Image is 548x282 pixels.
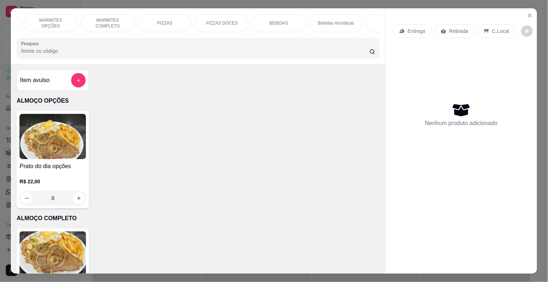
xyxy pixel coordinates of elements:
button: decrease-product-quantity [521,25,533,37]
p: BEBIDAS [269,20,288,26]
p: MARMITEX OPÇÕES [30,17,72,29]
p: Bebidas Não alcoólicas [372,17,414,29]
h4: Item avulso [20,76,49,85]
img: product-image [20,114,86,159]
p: Bebidas Alcoólicas [318,20,354,26]
p: Entrega [408,27,426,35]
p: Retirada [449,27,469,35]
button: add-separate-item [71,73,86,87]
p: MARMITEX COMPLETO [87,17,129,29]
input: Pesquisa [21,47,370,55]
p: ALMOÇO OPÇÕES [17,97,379,105]
label: Pesquisa [21,40,41,47]
img: product-image [20,231,86,277]
p: PIZZAS [157,20,172,26]
p: PIZZAS DOCES [206,20,238,26]
p: C.Local [492,27,509,35]
p: Nenhum produto adicionado [425,119,498,128]
p: ALMOÇO COMPLETO [17,214,379,223]
p: R$ 22,00 [20,178,86,185]
h4: Prato do dia opções [20,162,86,171]
button: Close [524,10,536,21]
